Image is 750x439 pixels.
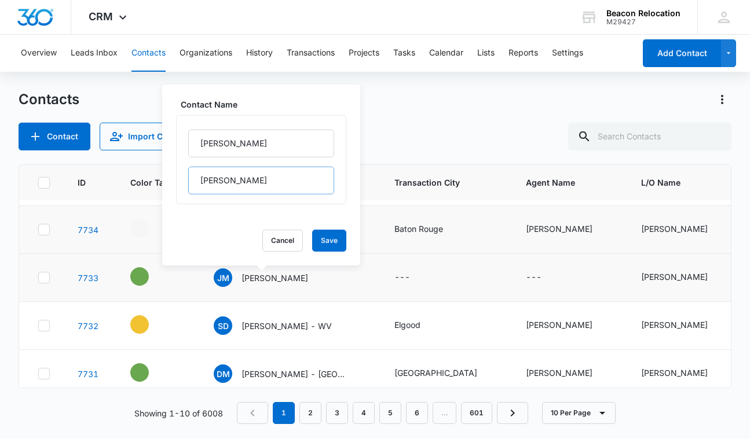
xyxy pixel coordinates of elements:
button: 10 Per Page [542,402,616,424]
div: [GEOGRAPHIC_DATA] [394,367,477,379]
button: Transactions [287,35,335,72]
div: Agent Name - - Select to Edit Field [526,271,562,285]
button: Add Contact [643,39,721,67]
span: JM [214,268,232,287]
div: --- [394,271,410,285]
h1: Contacts [19,91,79,108]
input: Search Contacts [568,123,731,150]
button: Import Contacts [100,123,205,150]
span: ID [78,176,86,189]
span: L/O Name [641,176,729,189]
div: Transaction City - - Select to Edit Field [394,271,431,285]
button: Cancel [262,230,303,252]
button: Contacts [131,35,166,72]
div: account id [606,18,681,26]
a: Page 5 [379,402,401,424]
div: L/O Name - Drew Peters - Select to Edit Field [641,367,729,381]
button: Calendar [429,35,463,72]
div: Contact Name - Savannah Defoe - WV - Select to Edit Field [214,316,353,335]
div: Transaction City - Baton Rouge - Select to Edit Field [394,223,464,237]
nav: Pagination [237,402,528,424]
span: Agent Name [526,176,613,189]
a: Navigate to contact details page for Savannah Defoe - WV [78,321,98,331]
button: Overview [21,35,57,72]
div: Contact Name - Justin Morell - Select to Edit Field [214,268,329,287]
div: Contact Name - Davon Massie - MN - Select to Edit Field [214,364,367,383]
div: [PERSON_NAME] [526,319,592,331]
a: Page 601 [461,402,492,424]
div: - - Select to Edit Field [130,267,170,286]
button: Settings [552,35,583,72]
button: History [246,35,273,72]
input: Last Name [188,167,334,194]
button: Lists [477,35,495,72]
div: Elgood [394,319,420,331]
a: Next Page [497,402,528,424]
div: [PERSON_NAME] [641,319,708,331]
button: Tasks [393,35,415,72]
div: - - Select to Edit Field [130,315,170,334]
div: [PERSON_NAME] [641,367,708,379]
div: L/O Name - Andy Adkins - Select to Edit Field [641,223,729,237]
div: L/O Name - Mark Quinn - Select to Edit Field [641,271,729,285]
p: [PERSON_NAME] [242,272,308,284]
span: Color Tag [130,176,169,189]
a: Page 6 [406,402,428,424]
div: [PERSON_NAME] [641,271,708,283]
div: Transaction City - Elgood - Select to Edit Field [394,319,441,333]
p: [PERSON_NAME] - WV [242,320,332,332]
div: [PERSON_NAME] [526,367,592,379]
a: Page 4 [353,402,375,424]
div: Agent Name - Brian brown - Select to Edit Field [526,319,613,333]
p: Showing 1-10 of 6008 [134,407,223,419]
button: Leads Inbox [71,35,118,72]
a: Navigate to contact details page for Jorge Rosas [78,225,98,235]
button: Projects [349,35,379,72]
div: L/O Name - jarrett pfeiffer - Select to Edit Field [641,319,729,333]
a: Page 3 [326,402,348,424]
em: 1 [273,402,295,424]
a: Page 2 [299,402,321,424]
div: Agent Name - Andrew Hodynsky - Select to Edit Field [526,367,613,381]
span: Transaction City [394,176,498,189]
a: Navigate to contact details page for Justin Morell [78,273,98,283]
span: DM [214,364,232,383]
button: Reports [508,35,538,72]
p: [PERSON_NAME] - [GEOGRAPHIC_DATA] [242,368,346,380]
label: Contact Name [181,98,351,110]
div: account name [606,9,681,18]
div: Transaction City - Brooklyn Center - Select to Edit Field [394,367,498,381]
span: SD [214,316,232,335]
button: Actions [713,90,731,109]
div: - - Select to Edit Field [130,219,170,238]
button: Add Contact [19,123,90,150]
a: Navigate to contact details page for Davon Massie - MN [78,369,98,379]
input: First Name [188,130,334,157]
div: - - Select to Edit Field [130,363,170,382]
div: [PERSON_NAME] [526,223,592,235]
div: Agent Name - Rima Hodgeson - Select to Edit Field [526,223,613,237]
div: [PERSON_NAME] [641,223,708,235]
div: --- [526,271,542,285]
button: Organizations [180,35,232,72]
div: Baton Rouge [394,223,443,235]
button: Save [312,230,346,252]
span: CRM [89,10,113,23]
